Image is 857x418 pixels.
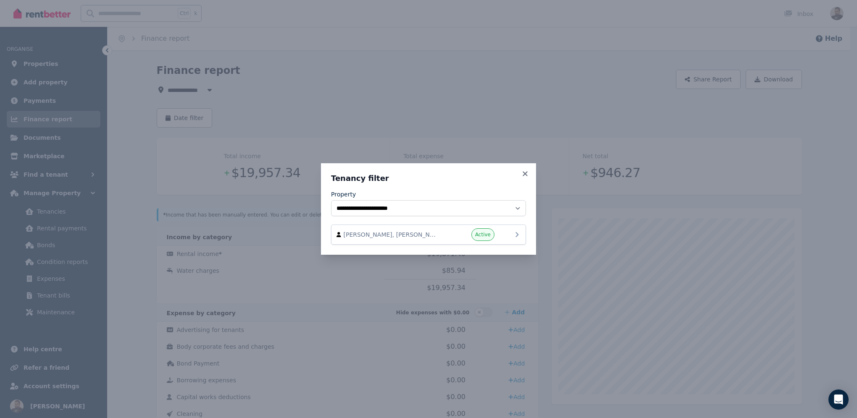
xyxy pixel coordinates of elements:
[475,231,491,238] span: Active
[331,173,526,183] h3: Tenancy filter
[828,389,849,410] div: Open Intercom Messenger
[331,225,526,245] a: [PERSON_NAME], [PERSON_NAME], [PERSON_NAME], [PERSON_NAME], and [PERSON_NAME]Active
[344,230,439,239] span: [PERSON_NAME], [PERSON_NAME], [PERSON_NAME], [PERSON_NAME], and [PERSON_NAME]
[331,190,356,199] label: Property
